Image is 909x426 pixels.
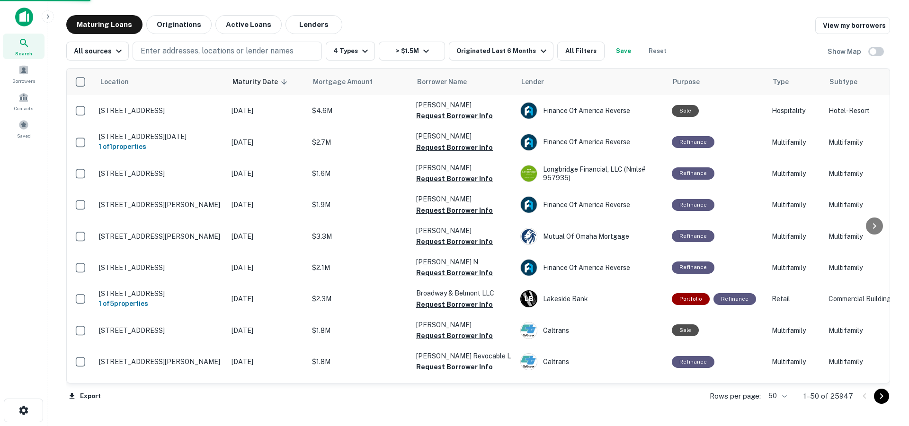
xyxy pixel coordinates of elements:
p: [DATE] [232,168,303,179]
div: This loan purpose was for refinancing [713,293,756,305]
p: $2.3M [312,294,407,304]
p: [DATE] [232,137,303,148]
div: Search [3,34,45,59]
th: Mortgage Amount [307,69,411,95]
button: Reset [642,42,673,61]
p: [DATE] [232,294,303,304]
button: Save your search to get updates of matches that match your search criteria. [608,42,639,61]
button: 4 Types [326,42,375,61]
p: Commercial Building [829,294,906,304]
iframe: Chat Widget [862,350,909,396]
p: Multifamily [772,231,819,242]
button: Request Borrower Info [416,142,493,153]
p: $2.1M [312,262,407,273]
p: $1.9M [312,200,407,210]
p: $2.7M [312,137,407,148]
button: Export [66,389,103,403]
p: [DATE] [232,356,303,367]
img: picture [521,228,537,244]
p: Multifamily [772,137,819,148]
button: All sources [66,42,129,61]
p: [STREET_ADDRESS] [99,106,222,115]
img: capitalize-icon.png [15,8,33,26]
th: Purpose [667,69,767,95]
p: [STREET_ADDRESS] [99,326,222,335]
p: [PERSON_NAME] [416,226,511,236]
div: Finance Of America Reverse [520,102,662,119]
p: Multifamily [829,325,906,336]
div: Sale [672,324,699,336]
button: Go to next page [874,389,889,404]
button: All Filters [557,42,605,61]
p: $3.3M [312,231,407,242]
img: picture [521,354,537,370]
p: [PERSON_NAME] [416,131,511,141]
button: Request Borrower Info [416,173,493,184]
p: Hospitality [772,105,819,116]
button: Request Borrower Info [416,299,493,310]
p: Multifamily [829,262,906,273]
p: [PERSON_NAME] Revocable L [416,351,511,361]
p: [PERSON_NAME] [416,100,511,110]
span: Borrowers [12,77,35,85]
p: [DATE] [232,325,303,336]
button: Active Loans [215,15,282,34]
p: [DATE] [232,262,303,273]
th: Maturity Date [227,69,307,95]
button: Request Borrower Info [416,236,493,247]
span: Lender [521,76,544,87]
p: [STREET_ADDRESS][DATE] [99,132,222,141]
p: Enter addresses, locations or lender names [141,45,294,57]
button: Maturing Loans [66,15,143,34]
div: This loan purpose was for refinancing [672,261,714,273]
div: Originated Last 6 Months [456,45,549,57]
span: Contacts [14,104,33,112]
p: $4.6M [312,105,407,116]
p: $1.8M [312,325,407,336]
p: [STREET_ADDRESS][PERSON_NAME] [99,232,222,241]
div: This loan purpose was for refinancing [672,199,714,211]
p: L B [525,294,533,304]
img: picture [521,260,537,276]
button: > $1.5M [379,42,445,61]
button: Request Borrower Info [416,267,493,278]
p: Multifamily [772,356,819,367]
p: Multifamily [772,200,819,210]
div: This loan purpose was for refinancing [672,356,714,368]
p: 1–50 of 25947 [803,391,853,402]
th: Location [94,69,227,95]
div: This is a portfolio loan with 5 properties [672,293,710,305]
th: Lender [516,69,667,95]
a: View my borrowers [815,17,890,34]
p: $1.6M [312,168,407,179]
img: picture [521,165,537,182]
p: [STREET_ADDRESS][PERSON_NAME] [99,200,222,209]
span: Borrower Name [417,76,467,87]
button: Request Borrower Info [416,205,493,216]
p: [PERSON_NAME] N [416,257,511,267]
h6: 1 of 1 properties [99,141,222,152]
p: Multifamily [772,262,819,273]
p: [PERSON_NAME] [416,194,511,204]
div: This loan purpose was for refinancing [672,136,714,148]
p: Multifamily [772,168,819,179]
p: Rows per page: [710,391,761,402]
span: Maturity Date [232,76,290,87]
p: $1.8M [312,356,407,367]
p: Status Home INC [416,382,511,392]
img: picture [521,103,537,119]
p: [PERSON_NAME] [416,163,511,173]
span: Mortgage Amount [313,76,385,87]
button: Lenders [285,15,342,34]
span: Location [100,76,129,87]
span: Type [773,76,789,87]
div: Caltrans [520,353,662,370]
a: Saved [3,116,45,141]
div: Finance Of America Reverse [520,196,662,213]
button: Enter addresses, locations or lender names [133,42,322,61]
a: Borrowers [3,61,45,87]
img: picture [521,134,537,150]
